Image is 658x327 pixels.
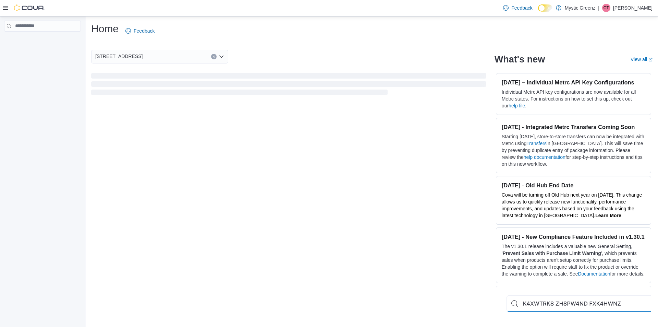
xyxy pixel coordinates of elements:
[613,4,653,12] p: [PERSON_NAME]
[502,233,645,240] h3: [DATE] - New Compliance Feature Included in v1.30.1
[648,58,653,62] svg: External link
[502,89,645,109] p: Individual Metrc API key configurations are now available for all Metrc states. For instructions ...
[511,4,532,11] span: Feedback
[502,182,645,189] h3: [DATE] - Old Hub End Date
[91,22,119,36] h1: Home
[502,124,645,130] h3: [DATE] - Integrated Metrc Transfers Coming Soon
[495,54,545,65] h2: What's new
[4,33,81,49] nav: Complex example
[502,133,645,167] p: Starting [DATE], store-to-store transfers can now be integrated with Metrc using in [GEOGRAPHIC_D...
[123,24,157,38] a: Feedback
[500,1,535,15] a: Feedback
[526,141,547,146] a: Transfers
[134,27,155,34] span: Feedback
[95,52,143,60] span: [STREET_ADDRESS]
[631,57,653,62] a: View allExternal link
[219,54,224,59] button: Open list of options
[91,74,486,96] span: Loading
[509,103,525,108] a: help file
[595,213,621,218] a: Learn More
[565,4,595,12] p: Mystic Greenz
[502,243,645,277] p: The v1.30.1 release includes a valuable new General Setting, ' ', which prevents sales when produ...
[503,250,601,256] strong: Prevent Sales with Purchase Limit Warning
[602,4,610,12] div: Carli Turner
[502,192,642,218] span: Cova will be turning off Old Hub next year on [DATE]. This change allows us to quickly release ne...
[502,79,645,86] h3: [DATE] – Individual Metrc API Key Configurations
[538,4,552,12] input: Dark Mode
[14,4,45,11] img: Cova
[604,4,609,12] span: CT
[598,4,599,12] p: |
[578,271,610,277] a: Documentation
[211,54,217,59] button: Clear input
[524,154,565,160] a: help documentation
